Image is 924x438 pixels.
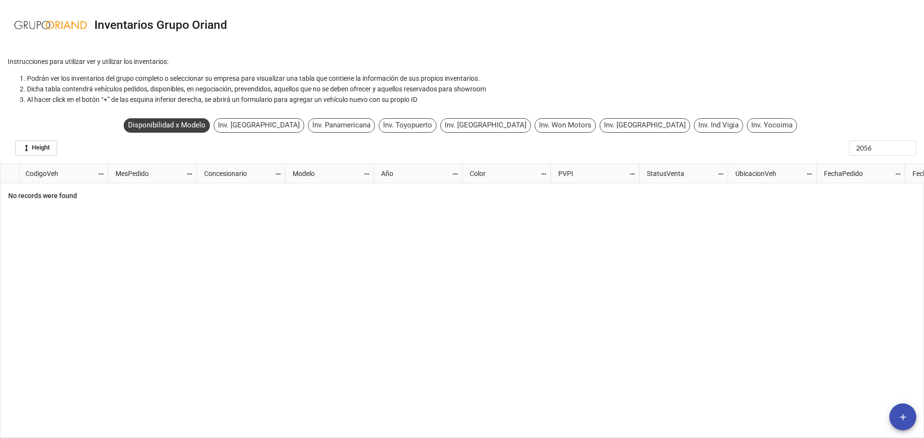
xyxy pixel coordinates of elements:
div: Inv. [GEOGRAPHIC_DATA] [600,118,690,133]
div: Inv. Ind Vigia [694,118,743,133]
a: Height [15,140,57,156]
div: PVPI [552,168,629,178]
li: Dicha tabla contendrá vehículos pedidos, disponibles, en negociación, prevendidos, aquellos que n... [27,84,916,94]
div: Inv. Toyopuerto [379,118,436,133]
div: CodigoVeh [20,168,98,178]
div: StatusVenta [641,168,717,178]
img: LedMOuDlsH%2FGRUPO%20ORIAND%20LOGO%20NEGATIVO.png [14,21,87,29]
div: Inv. [GEOGRAPHIC_DATA] [214,118,304,133]
div: Disponibilidad x Modelo [124,118,210,133]
div: Inventarios Grupo Oriand [94,19,227,31]
div: Color [464,168,540,178]
div: Año [375,168,451,178]
button: add [889,403,916,430]
div: Inv. [GEOGRAPHIC_DATA] [440,118,531,133]
div: Inv. Panamericana [308,118,375,133]
p: Instrucciones para utilizar ver y utilizar los inventarios: [8,57,916,66]
li: Podrán ver los inventarios del grupo completo o seleccionar su empresa para visualizar una tabla ... [27,73,916,84]
div: Modelo [287,168,363,178]
div: UbicacionVeh [730,168,806,178]
div: Inv. Won Motors [535,118,596,133]
div: Concesionario [198,168,274,178]
li: Al hacer click en el botón “+” de las esquina inferior derecha, se abrirá un formulario para agre... [27,94,916,105]
input: Search... [849,140,916,156]
div: grid [0,164,108,183]
div: Inv. Yocoima [747,118,797,133]
div: FechaPedido [818,168,894,178]
p: No records were found [0,183,85,208]
div: MesPedido [110,168,186,178]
